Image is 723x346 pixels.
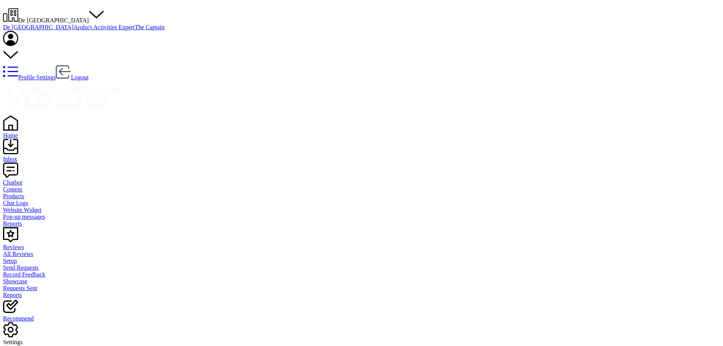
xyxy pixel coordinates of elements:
div: Recommend [3,315,720,322]
a: Showcase [3,278,720,285]
div: Inbox [3,156,720,163]
div: Chatbot [3,179,720,186]
a: Pop-up messages [3,213,720,220]
a: The Captain [135,24,165,30]
a: Inbox [3,149,720,163]
a: Logout [56,74,88,81]
a: Website Widget [3,207,720,213]
a: Requests Sent [3,285,720,292]
a: Record Feedback [3,271,720,278]
a: All Reviews [3,251,720,258]
span: De [GEOGRAPHIC_DATA] [18,17,89,24]
div: Reviews [3,244,720,251]
img: yonder-white-logo.png [3,81,117,114]
a: Setup [3,258,720,264]
a: Send Requests [3,264,720,271]
a: Reports [3,292,720,299]
a: Aruba's Activities Expert [74,24,135,30]
a: Chatbot [3,172,720,186]
a: De [GEOGRAPHIC_DATA] [3,24,74,30]
a: Chat Logs [3,200,720,207]
div: Home [3,132,720,139]
a: Content [3,186,720,193]
a: Home [3,125,720,139]
a: Reports [3,220,720,227]
a: Reviews [3,237,720,251]
a: Recommend [3,308,720,322]
a: Products [3,193,720,200]
div: Settings [3,339,720,346]
a: Profile Settings [3,74,56,81]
